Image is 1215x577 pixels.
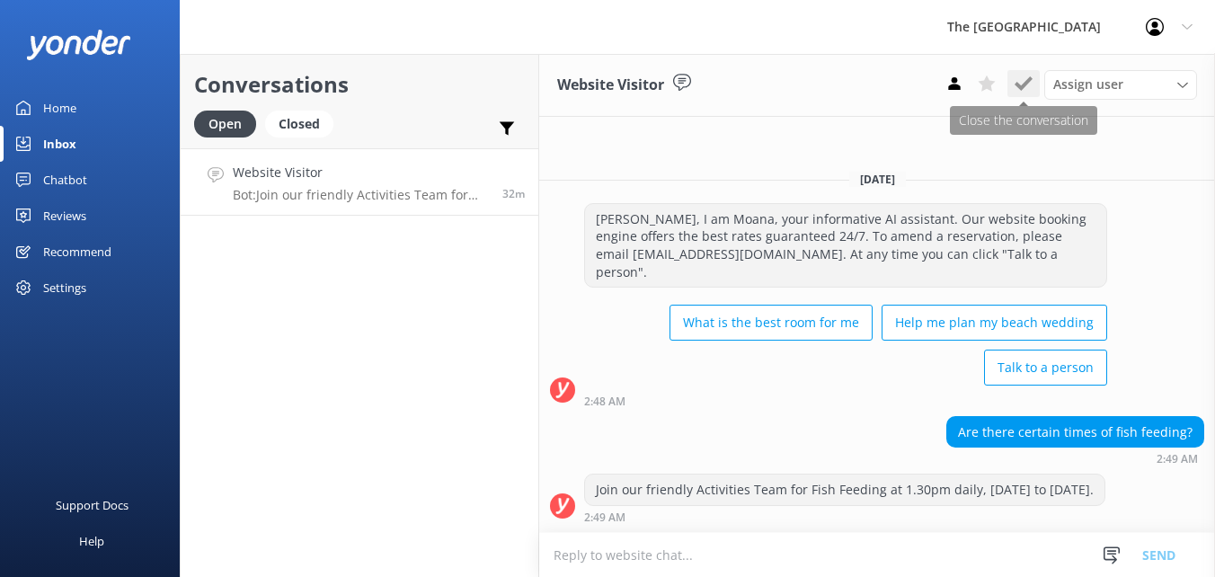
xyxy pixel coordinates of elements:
[946,452,1204,465] div: 08:49am 12-Aug-2025 (UTC -10:00) Pacific/Honolulu
[1044,70,1197,99] div: Assign User
[43,90,76,126] div: Home
[1053,75,1123,94] span: Assign user
[585,475,1104,505] div: Join our friendly Activities Team for Fish Feeding at 1.30pm daily, [DATE] to [DATE].
[502,186,525,201] span: 08:49am 12-Aug-2025 (UTC -10:00) Pacific/Honolulu
[79,523,104,559] div: Help
[1157,454,1198,465] strong: 2:49 AM
[194,113,265,133] a: Open
[27,30,130,59] img: yonder-white-logo.png
[194,67,525,102] h2: Conversations
[233,163,489,182] h4: Website Visitor
[265,111,333,138] div: Closed
[181,148,538,216] a: Website VisitorBot:Join our friendly Activities Team for Fish Feeding at 1.30pm daily, [DATE] to ...
[265,113,342,133] a: Closed
[43,270,86,306] div: Settings
[43,126,76,162] div: Inbox
[882,305,1107,341] button: Help me plan my beach wedding
[43,234,111,270] div: Recommend
[43,162,87,198] div: Chatbot
[584,512,625,523] strong: 2:49 AM
[557,74,664,97] h3: Website Visitor
[56,487,129,523] div: Support Docs
[584,395,1107,407] div: 08:48am 12-Aug-2025 (UTC -10:00) Pacific/Honolulu
[984,350,1107,386] button: Talk to a person
[584,396,625,407] strong: 2:48 AM
[670,305,873,341] button: What is the best room for me
[43,198,86,234] div: Reviews
[194,111,256,138] div: Open
[584,510,1105,523] div: 08:49am 12-Aug-2025 (UTC -10:00) Pacific/Honolulu
[585,204,1106,287] div: [PERSON_NAME], I am Moana, your informative AI assistant. Our website booking engine offers the b...
[849,172,906,187] span: [DATE]
[947,417,1203,448] div: Are there certain times of fish feeding?
[233,187,489,203] p: Bot: Join our friendly Activities Team for Fish Feeding at 1.30pm daily, [DATE] to [DATE].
